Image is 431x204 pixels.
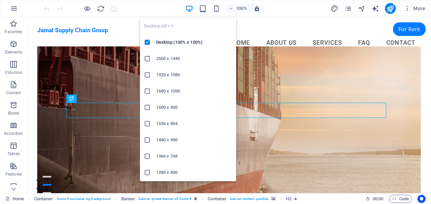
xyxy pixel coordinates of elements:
[358,4,366,13] button: navigator
[208,195,227,203] span: Click to select. Double-click to edit
[331,5,338,13] i: Design (Ctrl+Alt+Y)
[34,195,53,203] span: Click to select. Double-click to edit
[97,4,105,13] button: reload
[156,103,232,111] h6: 1600 x 900
[392,195,409,203] span: Code
[389,195,412,203] button: Code
[344,4,352,13] button: pages
[344,5,352,13] i: Pages (Ctrl+Alt+S)
[229,195,268,203] span: . banner-content .parallax
[254,5,260,12] i: On resize automatically adjust zoom level to fit chosen device.
[4,131,23,136] p: Accordion
[5,195,24,203] a: Click to cancel selection. Double-click to open Pages
[366,195,384,203] h6: Session time
[404,5,425,12] span: More
[156,168,232,177] h6: 1280 x 800
[371,5,379,13] i: AI Writer
[156,87,232,95] h6: 1680 x 1050
[271,197,275,201] i: This element contains a background
[7,151,20,157] p: Tables
[56,195,110,203] span: . home-4-container .bg-background
[34,195,297,203] nav: breadcrumb
[8,110,19,116] p: Boxes
[331,4,339,13] button: design
[156,55,232,63] h6: 2560 x 1440
[366,5,398,19] div: For Rent
[194,197,197,201] i: This element is a customizable preset
[156,152,232,160] h6: 1366 x 768
[377,196,378,201] span: :
[417,195,426,203] button: Usercentrics
[226,4,250,13] button: 100%
[156,71,232,79] h6: 1920 x 1080
[5,29,22,35] p: Favorites
[286,195,291,203] span: Click to select. Double-click to edit
[121,195,136,203] span: Click to select. Double-click to edit
[358,5,366,13] i: Navigator
[16,175,24,177] button: 3
[156,38,232,46] h6: Desktop (100% x 100%)
[236,4,247,13] h6: 100%
[5,70,22,75] p: Columns
[156,120,232,128] h6: 1536 x 864
[16,159,24,161] button: 1
[6,90,21,96] p: Content
[385,3,396,14] button: publish
[373,195,383,203] span: 00 00
[156,136,232,144] h6: 1440 × 900
[401,3,428,14] button: More
[16,167,24,169] button: 2
[97,5,105,13] i: Reload page
[83,4,91,13] button: Click here to leave preview mode and continue editing
[138,195,191,203] span: . banner .preset-banner-v3-home-4
[5,171,22,177] p: Features
[371,4,379,13] button: text_generator
[386,5,394,13] i: Publish
[5,49,22,55] p: Elements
